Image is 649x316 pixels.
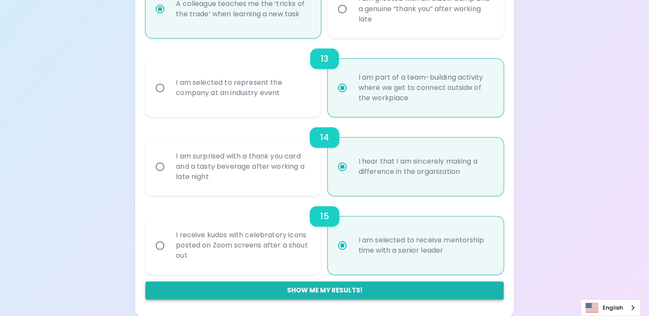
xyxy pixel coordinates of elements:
[351,146,498,187] div: I hear that I am sincerely making a difference in the organization
[581,300,640,316] a: English
[320,131,329,144] h6: 14
[169,67,316,108] div: I am selected to represent the company at an industry event
[320,209,329,223] h6: 15
[145,281,504,299] button: Show me my results!
[581,299,640,316] div: Language
[351,225,498,266] div: I am selected to receive mentorship time with a senior leader
[145,196,504,274] div: choice-group-check
[169,220,316,271] div: I receive kudos with celebratory icons posted on Zoom screens after a shout out
[145,117,504,196] div: choice-group-check
[145,38,504,117] div: choice-group-check
[169,141,316,192] div: I am surprised with a thank you card and a tasty beverage after working a late night
[320,52,329,66] h6: 13
[581,299,640,316] aside: Language selected: English
[351,62,498,113] div: I am part of a team-building activity where we get to connect outside of the workplace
